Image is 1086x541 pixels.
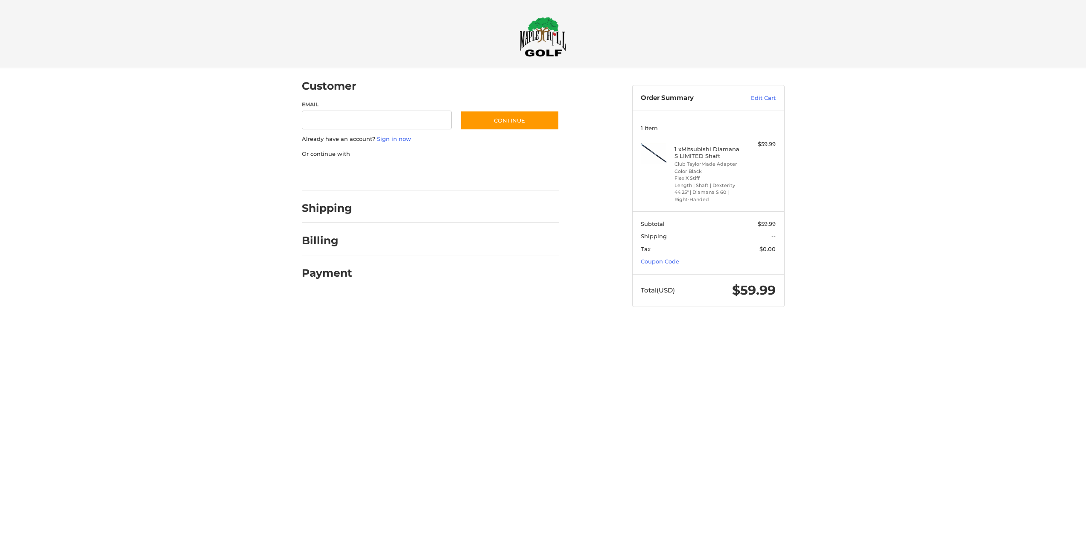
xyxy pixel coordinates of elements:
a: Edit Cart [733,94,776,102]
h2: Customer [302,79,356,93]
span: $0.00 [759,246,776,252]
li: Club TaylorMade Adapter [674,161,740,168]
iframe: PayPal-paylater [371,167,435,182]
iframe: PayPal-paypal [299,167,363,182]
h3: 1 Item [641,125,776,132]
span: $59.99 [758,220,776,227]
a: Coupon Code [641,258,679,265]
span: Tax [641,246,651,252]
span: Subtotal [641,220,665,227]
img: Maple Hill Golf [520,17,566,57]
li: Flex X Stiff [674,175,740,182]
iframe: PayPal-venmo [444,167,508,182]
p: Already have an account? [302,135,559,143]
span: -- [771,233,776,240]
h4: 1 x Mitsubishi Diamana S LIMITED Shaft [674,146,740,160]
span: Shipping [641,233,667,240]
h2: Billing [302,234,352,247]
h2: Payment [302,266,352,280]
span: Total (USD) [641,286,675,294]
h2: Shipping [302,202,352,215]
p: Or continue with [302,150,559,158]
li: Length | Shaft | Dexterity 44.25" | Diamana S 60 | Right-Handed [674,182,740,203]
span: $59.99 [732,282,776,298]
button: Continue [460,111,559,130]
div: $59.99 [742,140,776,149]
a: Sign in now [377,135,411,142]
h3: Order Summary [641,94,733,102]
label: Email [302,101,452,108]
li: Color Black [674,168,740,175]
